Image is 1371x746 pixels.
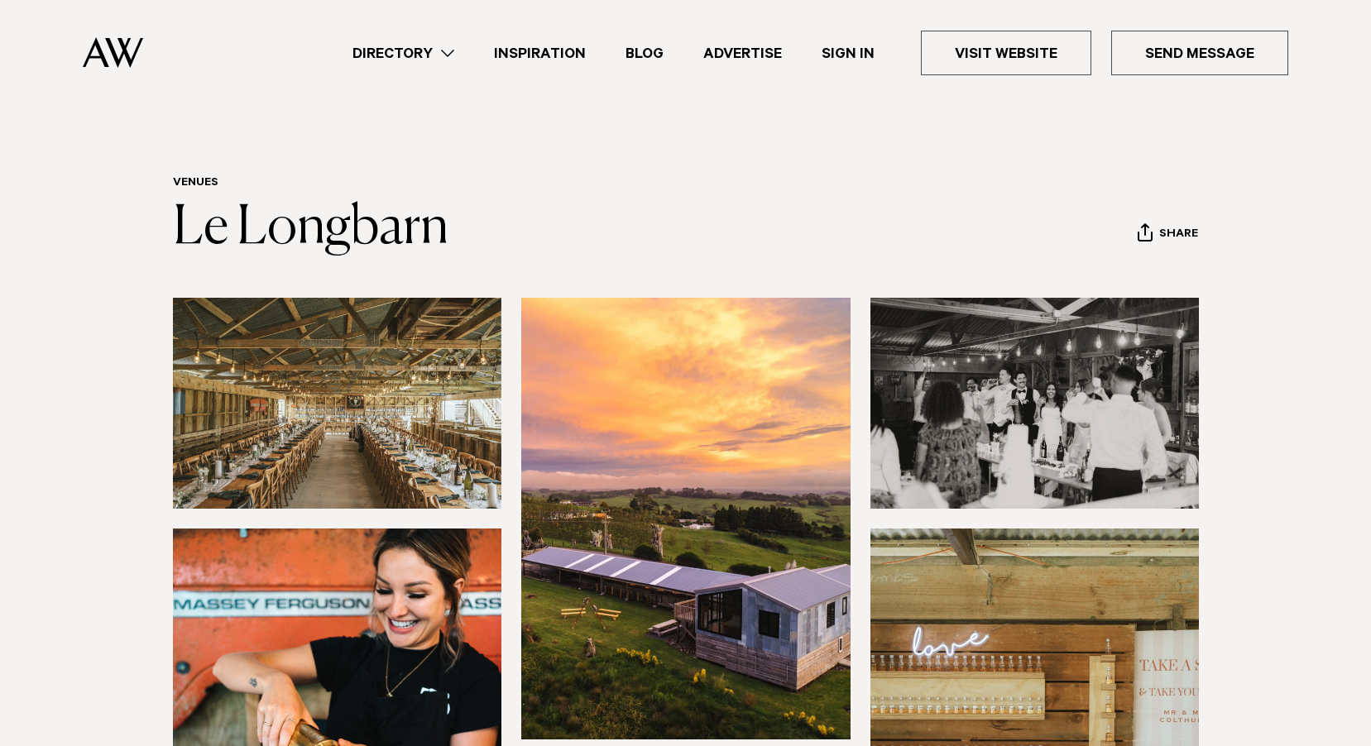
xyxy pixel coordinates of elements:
[1159,227,1198,243] span: Share
[173,202,448,255] a: Le Longbarn
[474,42,606,65] a: Inspiration
[606,42,683,65] a: Blog
[1137,222,1199,247] button: Share
[173,177,218,190] a: Venues
[683,42,802,65] a: Advertise
[83,37,143,68] img: Auckland Weddings Logo
[333,42,474,65] a: Directory
[802,42,894,65] a: Sign In
[1111,31,1288,75] a: Send Message
[921,31,1091,75] a: Visit Website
